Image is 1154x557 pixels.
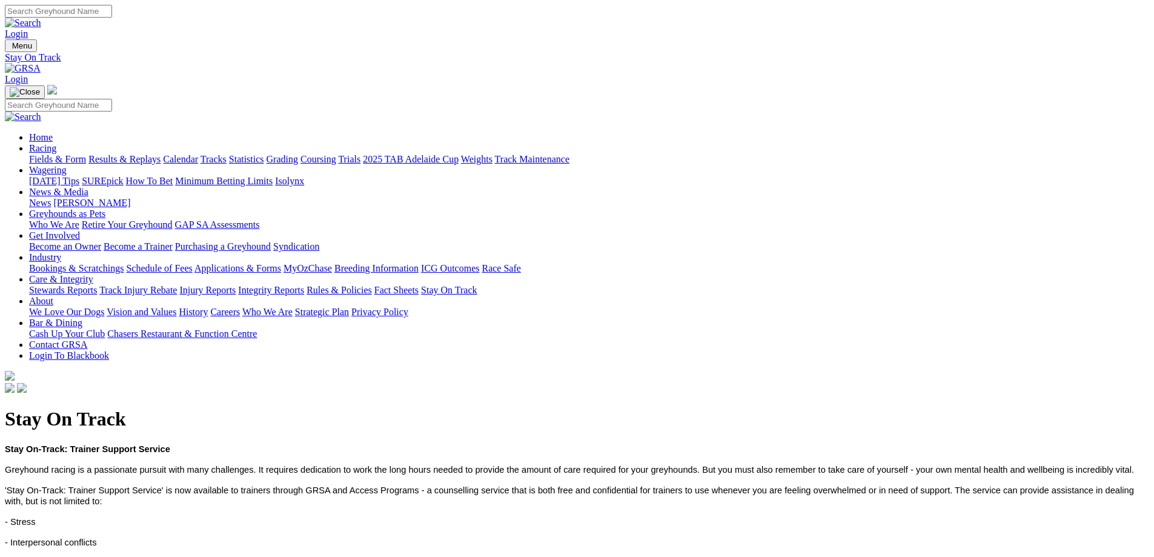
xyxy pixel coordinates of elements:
[461,154,492,164] a: Weights
[29,263,1149,274] div: Industry
[29,285,1149,296] div: Care & Integrity
[29,165,67,175] a: Wagering
[29,252,61,262] a: Industry
[29,307,104,317] a: We Love Our Dogs
[29,154,86,164] a: Fields & Form
[29,263,124,273] a: Bookings & Scratchings
[175,241,271,252] a: Purchasing a Greyhound
[284,263,332,273] a: MyOzChase
[29,339,87,350] a: Contact GRSA
[5,74,28,84] a: Login
[421,285,477,295] a: Stay On Track
[179,307,208,317] a: History
[29,198,51,208] a: News
[5,371,15,381] img: logo-grsa-white.png
[5,5,112,18] input: Search
[300,154,336,164] a: Coursing
[5,383,15,393] img: facebook.svg
[47,85,57,95] img: logo-grsa-white.png
[29,230,80,241] a: Get Involved
[82,219,173,230] a: Retire Your Greyhound
[175,176,273,186] a: Minimum Betting Limits
[175,219,260,230] a: GAP SA Assessments
[351,307,408,317] a: Privacy Policy
[88,154,161,164] a: Results & Replays
[99,285,177,295] a: Track Injury Rebate
[29,241,1149,252] div: Get Involved
[5,99,112,112] input: Search
[107,329,257,339] a: Chasers Restaurant & Function Centre
[29,241,101,252] a: Become an Owner
[5,28,28,39] a: Login
[17,383,27,393] img: twitter.svg
[29,176,79,186] a: [DATE] Tips
[179,285,236,295] a: Injury Reports
[5,465,1134,475] span: Greyhound racing is a passionate pursuit with many challenges. It requires dedication to work the...
[267,154,298,164] a: Grading
[82,176,123,186] a: SUREpick
[163,154,198,164] a: Calendar
[275,176,304,186] a: Isolynx
[29,274,93,284] a: Care & Integrity
[5,52,1149,63] a: Stay On Track
[374,285,419,295] a: Fact Sheets
[29,219,79,230] a: Who We Are
[29,318,82,328] a: Bar & Dining
[5,538,97,547] span: - Interpersonal conflicts
[29,176,1149,187] div: Wagering
[5,85,45,99] button: Toggle navigation
[5,517,36,527] span: - Stress
[5,485,1134,506] span: 'Stay On-Track: Trainer Support Service' is now available to trainers through GRSA and Access Pro...
[29,285,97,295] a: Stewards Reports
[29,296,53,306] a: About
[201,154,227,164] a: Tracks
[229,154,264,164] a: Statistics
[29,154,1149,165] div: Racing
[5,63,41,74] img: GRSA
[29,350,109,361] a: Login To Blackbook
[5,18,41,28] img: Search
[10,87,40,97] img: Close
[482,263,520,273] a: Race Safe
[273,241,319,252] a: Syndication
[29,307,1149,318] div: About
[210,307,240,317] a: Careers
[338,154,360,164] a: Trials
[5,408,1149,430] h1: Stay On Track
[29,329,105,339] a: Cash Up Your Club
[363,154,459,164] a: 2025 TAB Adelaide Cup
[104,241,173,252] a: Become a Trainer
[126,176,173,186] a: How To Bet
[334,263,419,273] a: Breeding Information
[421,263,479,273] a: ICG Outcomes
[29,329,1149,339] div: Bar & Dining
[194,263,281,273] a: Applications & Forms
[29,132,53,142] a: Home
[242,307,293,317] a: Who We Are
[307,285,372,295] a: Rules & Policies
[107,307,176,317] a: Vision and Values
[126,263,192,273] a: Schedule of Fees
[29,208,105,219] a: Greyhounds as Pets
[5,39,37,52] button: Toggle navigation
[29,198,1149,208] div: News & Media
[29,143,56,153] a: Racing
[5,112,41,122] img: Search
[12,41,32,50] span: Menu
[29,219,1149,230] div: Greyhounds as Pets
[238,285,304,295] a: Integrity Reports
[53,198,130,208] a: [PERSON_NAME]
[295,307,349,317] a: Strategic Plan
[495,154,569,164] a: Track Maintenance
[5,444,170,454] b: Stay On-Track: Trainer Support Service
[29,187,88,197] a: News & Media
